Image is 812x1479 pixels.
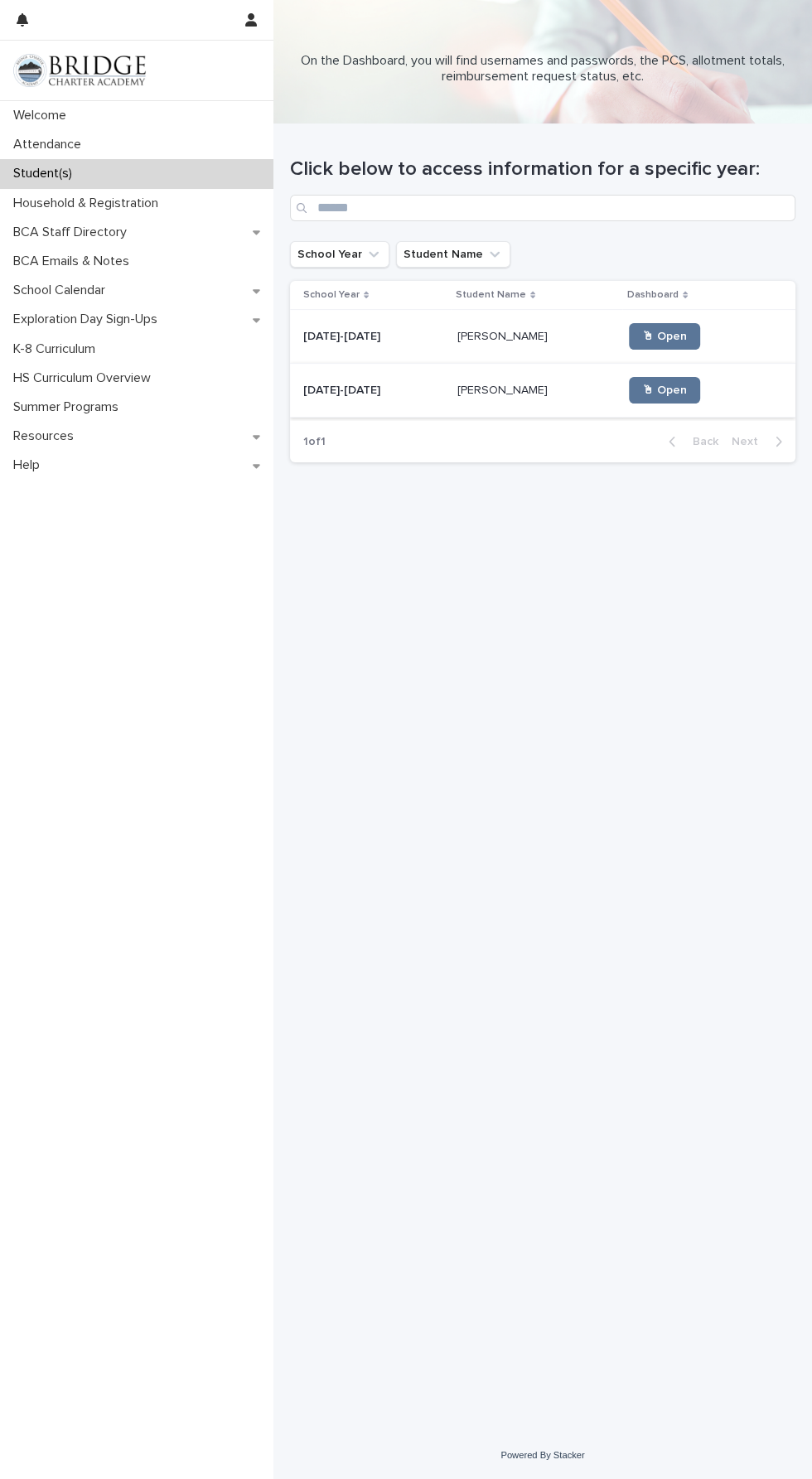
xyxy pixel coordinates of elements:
[303,286,360,304] p: School Year
[683,436,718,447] span: Back
[642,331,687,342] span: 🖱 Open
[7,399,132,415] p: Summer Programs
[629,377,700,404] a: 🖱 Open
[7,137,94,152] p: Attendance
[290,364,795,418] tr: [DATE]-[DATE][DATE]-[DATE] [PERSON_NAME][PERSON_NAME] 🖱 Open
[457,326,551,344] p: [PERSON_NAME]
[7,312,171,327] p: Exploration Day Sign-Ups
[7,254,143,269] p: BCA Emails & Notes
[655,434,725,449] button: Back
[7,196,172,211] p: Household & Registration
[642,384,687,396] span: 🖱 Open
[303,326,384,344] p: [DATE]-[DATE]
[732,436,768,447] span: Next
[290,310,795,364] tr: [DATE]-[DATE][DATE]-[DATE] [PERSON_NAME][PERSON_NAME] 🖱 Open
[290,422,339,462] p: 1 of 1
[396,241,510,268] button: Student Name
[7,428,87,444] p: Resources
[7,108,80,123] p: Welcome
[7,370,164,386] p: HS Curriculum Overview
[7,166,85,181] p: Student(s)
[13,54,146,87] img: V1C1m3IdTEidaUdm9Hs0
[456,286,526,304] p: Student Name
[7,341,109,357] p: K-8 Curriculum
[303,380,384,398] p: [DATE]-[DATE]
[500,1450,584,1460] a: Powered By Stacker
[457,380,551,398] p: [PERSON_NAME]
[290,157,795,181] h1: Click below to access information for a specific year:
[290,195,795,221] input: Search
[725,434,795,449] button: Next
[7,283,118,298] p: School Calendar
[627,286,679,304] p: Dashboard
[629,323,700,350] a: 🖱 Open
[290,53,795,85] p: On the Dashboard, you will find usernames and passwords, the PCS, allotment totals, reimbursement...
[290,241,389,268] button: School Year
[7,457,53,473] p: Help
[7,225,140,240] p: BCA Staff Directory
